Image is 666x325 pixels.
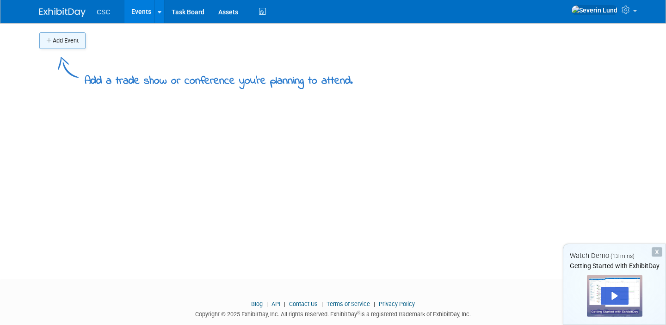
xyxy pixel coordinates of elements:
[282,300,288,307] span: |
[610,253,635,259] span: (13 mins)
[379,300,415,307] a: Privacy Policy
[97,8,111,16] span: CSC
[319,300,325,307] span: |
[571,5,618,15] img: Severin Lund
[563,261,666,270] div: Getting Started with ExhibitDay
[264,300,270,307] span: |
[271,300,280,307] a: API
[357,310,360,315] sup: ®
[251,300,263,307] a: Blog
[39,8,86,17] img: ExhibitDay
[85,67,353,89] div: Add a trade show or conference you're planning to attend.
[601,287,629,305] div: Play
[652,247,662,257] div: Dismiss
[39,32,86,49] button: Add Event
[327,300,370,307] a: Terms of Service
[371,300,377,307] span: |
[289,300,318,307] a: Contact Us
[563,251,666,261] div: Watch Demo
